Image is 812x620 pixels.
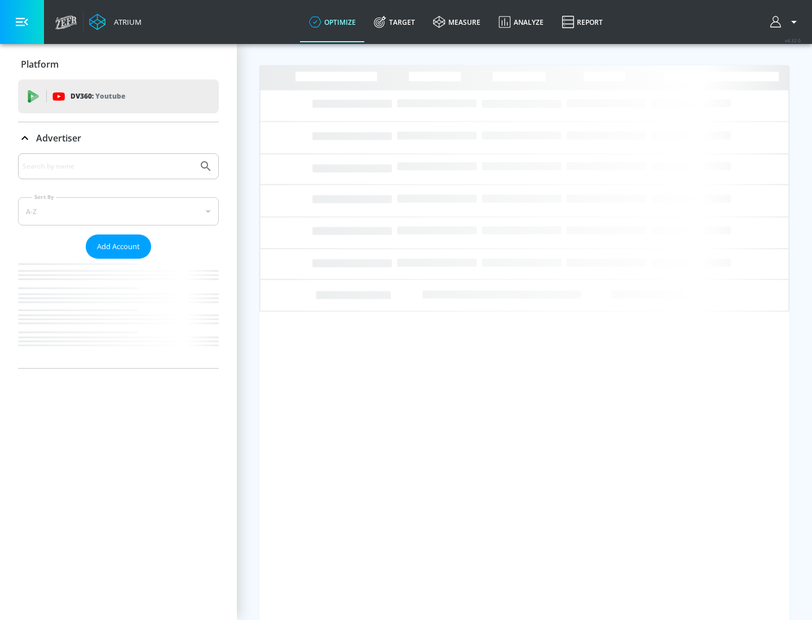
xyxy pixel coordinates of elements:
a: Analyze [489,2,553,42]
span: Add Account [97,240,140,253]
p: Advertiser [36,132,81,144]
div: A-Z [18,197,219,225]
div: Advertiser [18,153,219,368]
p: Platform [21,58,59,70]
label: Sort By [32,193,56,201]
button: Add Account [86,234,151,259]
a: optimize [300,2,365,42]
nav: list of Advertiser [18,259,219,368]
div: Advertiser [18,122,219,154]
div: Atrium [109,17,142,27]
input: Search by name [23,159,193,174]
a: Target [365,2,424,42]
div: Platform [18,48,219,80]
p: Youtube [95,90,125,102]
a: measure [424,2,489,42]
p: DV360: [70,90,125,103]
a: Atrium [89,14,142,30]
span: v 4.32.0 [785,37,801,43]
div: DV360: Youtube [18,79,219,113]
a: Report [553,2,612,42]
